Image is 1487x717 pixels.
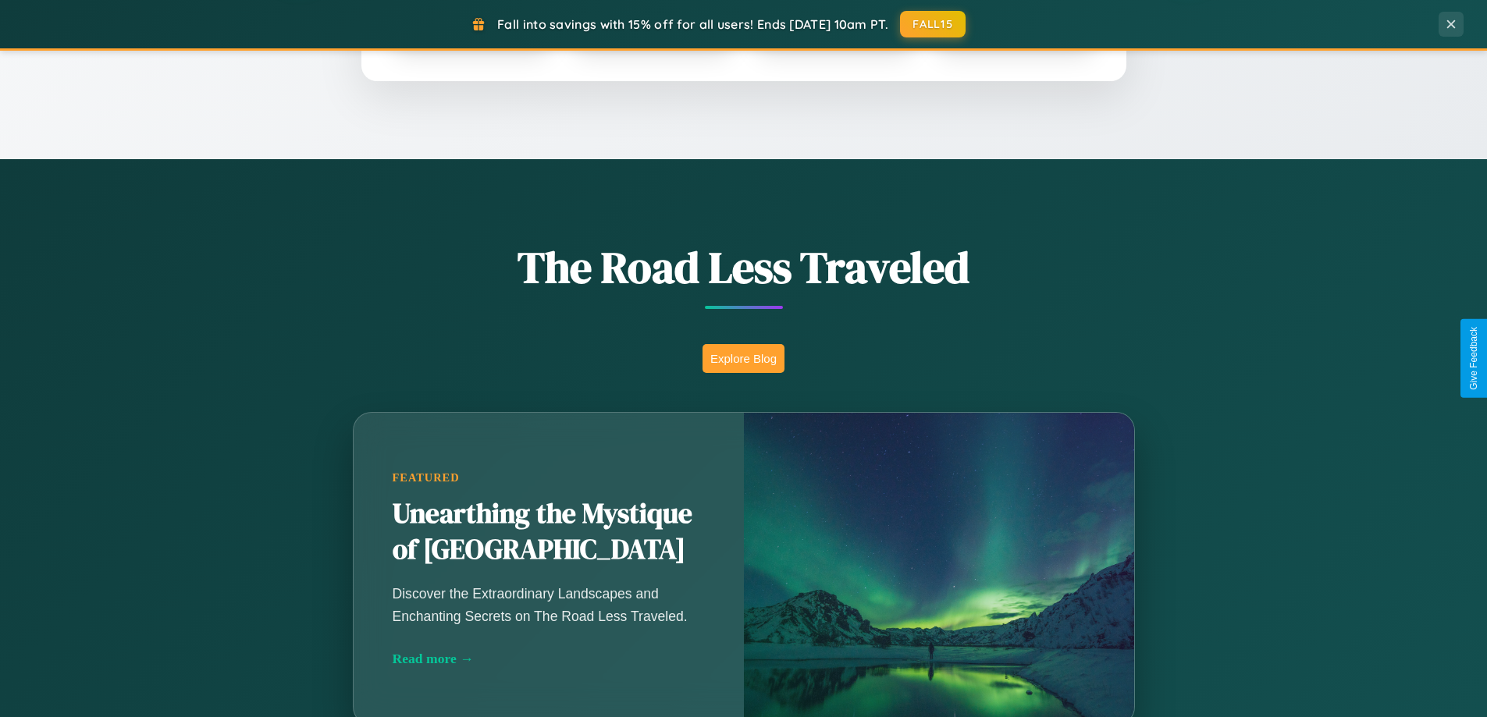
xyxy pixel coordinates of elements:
p: Discover the Extraordinary Landscapes and Enchanting Secrets on The Road Less Traveled. [393,583,705,626]
div: Read more → [393,651,705,667]
button: Explore Blog [703,344,784,373]
span: Fall into savings with 15% off for all users! Ends [DATE] 10am PT. [497,16,888,32]
h1: The Road Less Traveled [276,237,1212,297]
div: Featured [393,471,705,485]
div: Give Feedback [1468,327,1479,390]
h2: Unearthing the Mystique of [GEOGRAPHIC_DATA] [393,496,705,568]
button: FALL15 [900,11,966,37]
